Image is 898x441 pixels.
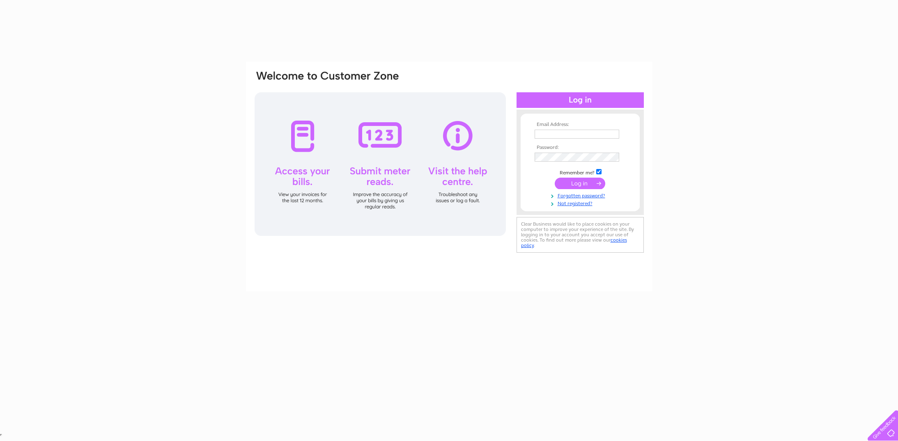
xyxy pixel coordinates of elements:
[533,168,628,176] td: Remember me?
[533,145,628,151] th: Password:
[533,122,628,128] th: Email Address:
[555,178,605,189] input: Submit
[517,217,644,253] div: Clear Business would like to place cookies on your computer to improve your experience of the sit...
[521,237,627,248] a: cookies policy
[535,191,628,199] a: Forgotten password?
[535,199,628,207] a: Not registered?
